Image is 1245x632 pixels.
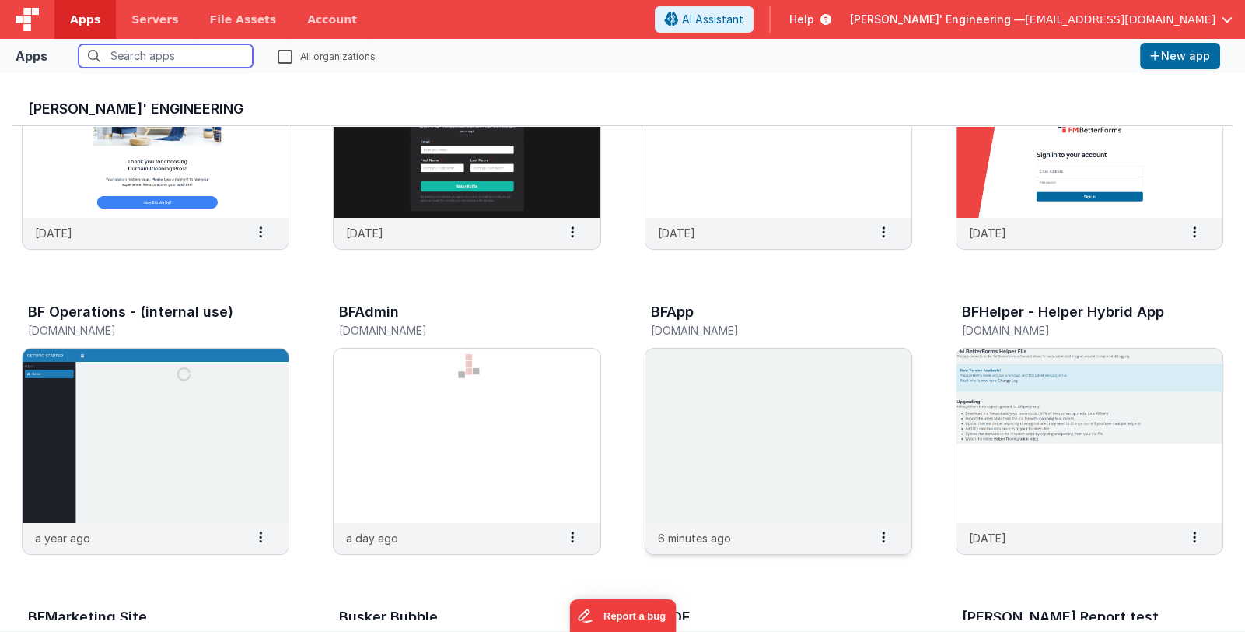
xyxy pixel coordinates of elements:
[655,6,754,33] button: AI Assistant
[969,530,1006,546] p: [DATE]
[789,12,814,27] span: Help
[962,304,1164,320] h3: BFHelper - Helper Hybrid App
[339,325,561,336] h5: [DOMAIN_NAME]
[35,530,90,546] p: a year ago
[569,599,676,632] iframe: Marker.io feedback button
[346,530,398,546] p: a day ago
[28,101,1217,117] h3: [PERSON_NAME]' Engineering
[70,12,100,27] span: Apps
[658,530,731,546] p: 6 minutes ago
[850,12,1025,27] span: [PERSON_NAME]' Engineering —
[79,44,253,68] input: Search apps
[962,609,1159,625] h3: [PERSON_NAME] Report test
[969,225,1006,241] p: [DATE]
[131,12,178,27] span: Servers
[850,12,1233,27] button: [PERSON_NAME]' Engineering — [EMAIL_ADDRESS][DOMAIN_NAME]
[962,325,1184,336] h5: [DOMAIN_NAME]
[278,48,376,63] label: All organizations
[28,609,147,625] h3: BFMarketing Site
[651,325,873,336] h5: [DOMAIN_NAME]
[16,47,47,65] div: Apps
[28,304,233,320] h3: BF Operations - (internal use)
[651,304,694,320] h3: BFApp
[339,304,399,320] h3: BFAdmin
[346,225,383,241] p: [DATE]
[682,12,743,27] span: AI Assistant
[35,225,72,241] p: [DATE]
[339,609,438,625] h3: Busker Bubble
[1025,12,1215,27] span: [EMAIL_ADDRESS][DOMAIN_NAME]
[28,325,250,336] h5: [DOMAIN_NAME]
[210,12,277,27] span: File Assets
[1140,43,1220,69] button: New app
[658,225,695,241] p: [DATE]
